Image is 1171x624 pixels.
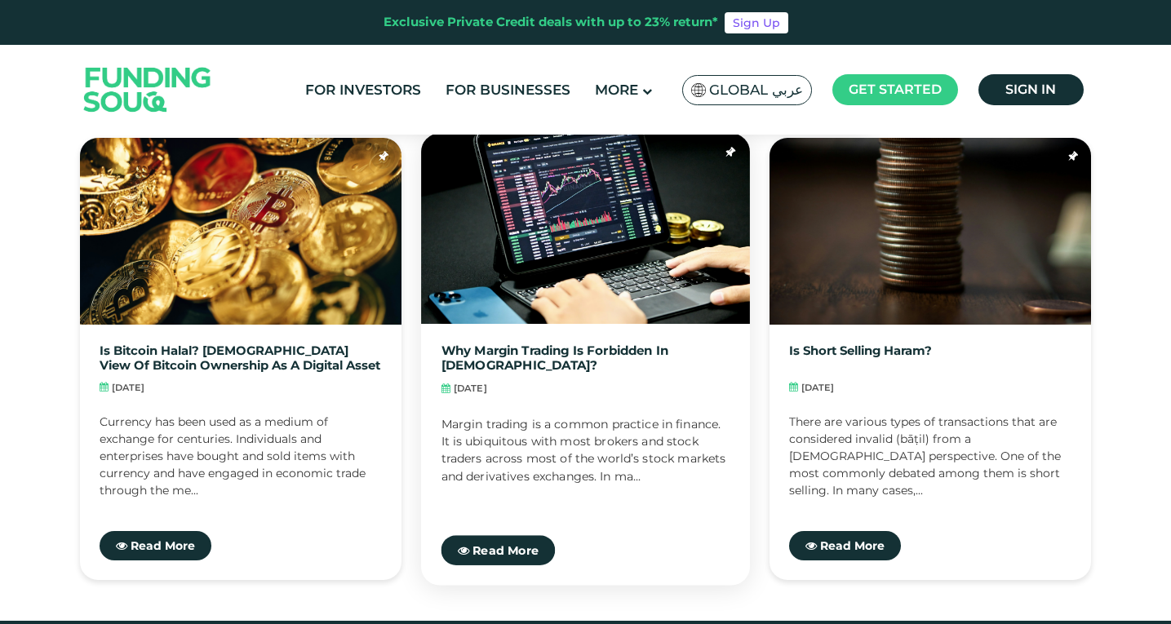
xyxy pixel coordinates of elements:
[691,83,706,97] img: SA Flag
[725,12,788,33] a: Sign Up
[1005,82,1056,97] span: Sign in
[472,542,539,557] span: Read More
[384,13,718,32] div: Exclusive Private Credit deals with up to 23% return*
[789,531,901,560] a: Read More
[441,343,730,373] a: Why margin trading is forbidden in [DEMOGRAPHIC_DATA]?
[100,344,383,373] a: Is Bitcoin Halal? [DEMOGRAPHIC_DATA] view of bitcoin ownership as a digital asset
[820,538,885,553] span: Read More
[595,82,638,98] span: More
[454,381,487,395] span: [DATE]
[849,82,942,97] span: Get started
[441,77,574,104] a: For Businesses
[801,381,834,395] span: [DATE]
[709,81,803,100] span: Global عربي
[770,138,1092,325] img: blogImage
[80,138,402,325] img: blogImage
[131,538,195,553] span: Read More
[789,414,1072,495] div: There are various types of transactions that are considered invalid (bāṭil) from a [DEMOGRAPHIC_D...
[301,77,425,104] a: For Investors
[68,48,228,131] img: Logo
[789,344,932,373] a: Is Short Selling Haram?
[100,414,383,495] div: Currency has been used as a medium of exchange for centuries. Individuals and enterprises have bo...
[441,535,556,565] a: Read More
[112,381,144,395] span: [DATE]
[978,74,1084,105] a: Sign in
[100,531,211,560] a: Read More
[441,415,730,498] div: Margin trading is a common practice in finance. It is ubiquitous with most brokers and stock trad...
[421,133,750,323] img: blogImage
